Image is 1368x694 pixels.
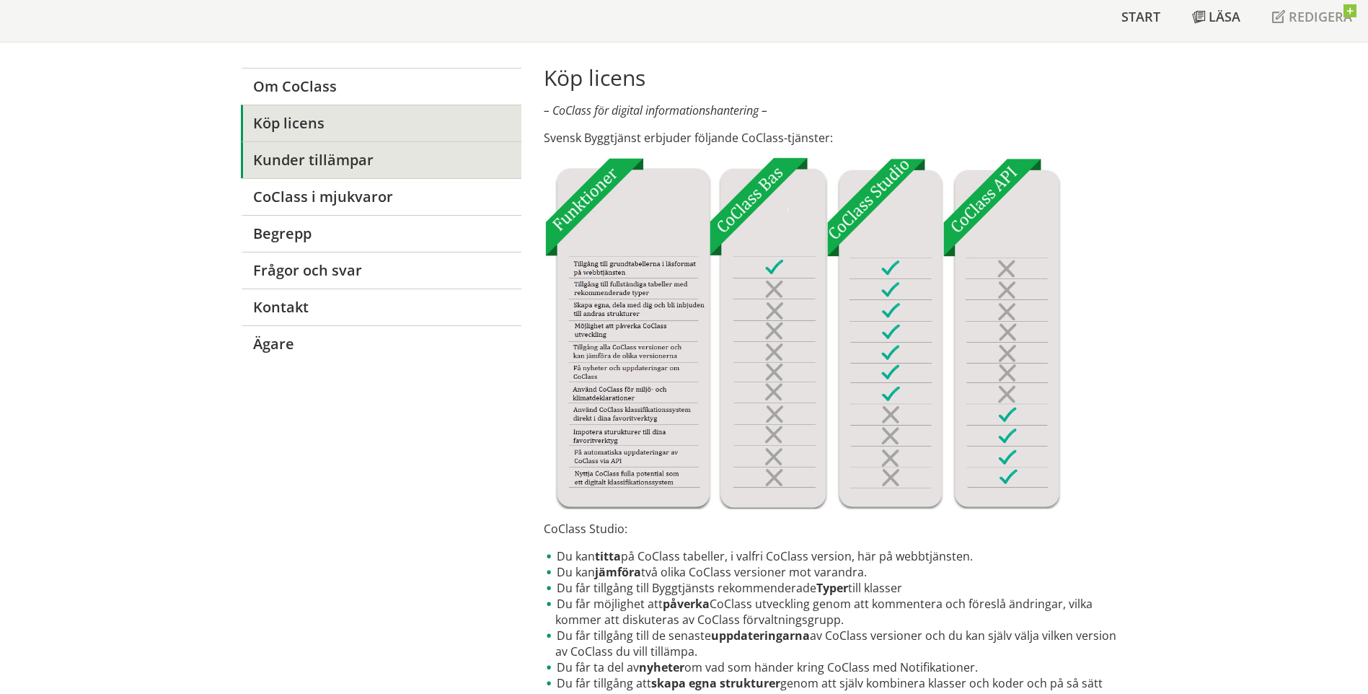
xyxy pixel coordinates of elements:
[595,564,641,580] strong: jämföra
[241,68,521,105] a: Om CoClass
[544,130,1127,146] p: Svensk Byggtjänst erbjuder följande CoClass-tjänster:
[711,628,810,644] strong: uppdateringarna
[816,580,848,596] strong: Typer
[241,252,521,289] a: Frågor och svar
[595,548,621,564] strong: titta
[241,105,521,141] a: Köp licens
[544,628,1127,659] li: Du får tillgång till de senaste av CoClass versioner och du kan själv välja vilken version av CoC...
[241,289,521,325] a: Kontakt
[544,65,1127,91] h1: Köp licens
[544,157,1061,509] img: Tjnster-Tabell_CoClassBas-Studio-API2022-12-22.jpg
[241,215,521,252] a: Begrepp
[1121,8,1160,25] span: Start
[241,141,521,178] a: Kunder tillämpar
[544,521,1127,537] p: CoClass Studio:
[1209,8,1240,25] span: Läsa
[544,580,1127,596] li: Du får tillgång till Byggtjänsts rekommenderade till klasser
[544,659,1127,675] li: Du får ta del av om vad som händer kring CoClass med Notifikationer.
[241,325,521,362] a: Ägare
[544,102,767,118] em: – CoClass för digital informationshantering –
[651,675,780,691] strong: skapa egna strukturer
[639,659,684,675] strong: nyheter
[663,596,710,612] strong: påverka
[241,178,521,215] a: CoClass i mjukvaror
[544,596,1127,628] li: Du får möjlighet att CoClass utveckling genom att kommentera och föreslå ändringar, vilka kommer ...
[544,564,1127,580] li: Du kan två olika CoClass versioner mot varandra.
[544,548,1127,564] li: Du kan på CoClass tabeller, i valfri CoClass version, här på webbtjänsten.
